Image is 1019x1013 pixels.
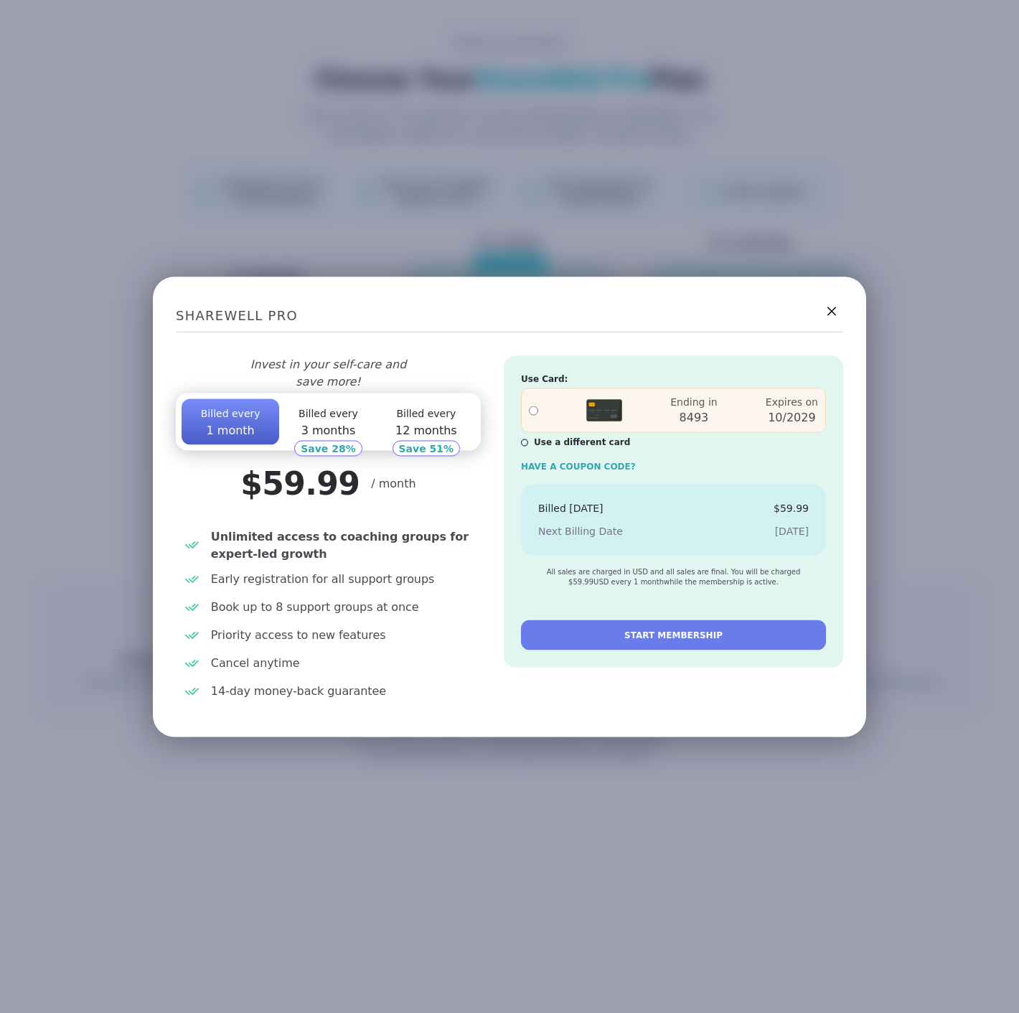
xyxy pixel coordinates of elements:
p: Invest in your self-care and save more! [216,355,441,390]
button: Billed every1 month [182,398,279,444]
div: Save 51 % [393,440,461,456]
span: 3 months [301,423,356,437]
div: All sales are charged in USD and all sales are final. You will be charged $ 59.99 USD every 1 mon... [530,567,817,587]
div: Ending in [670,395,717,409]
div: [DATE] [775,524,809,538]
div: Expires on [766,395,818,409]
div: 8493 [680,409,709,426]
span: 1 month [207,423,255,437]
div: 10/2029 [768,409,815,426]
div: Billed [DATE] [538,502,604,516]
button: Billed every12 months [377,398,475,444]
span: START MEMBERSHIP [624,629,723,642]
div: $ 59.99 [774,502,809,516]
div: Save 28 % [294,440,362,456]
span: 14-day money-back guarantee [211,683,475,700]
span: Cancel anytime [211,655,475,672]
span: Billed every [299,407,358,419]
button: Billed every3 months [279,398,377,444]
span: Priority access to new features [211,627,475,644]
span: 12 months [395,423,457,437]
span: Billed every [396,407,456,419]
span: Book up to 8 support groups at once [211,599,475,616]
h4: $ 59.99 [240,462,360,505]
div: Use Card: [521,373,826,385]
span: / month [371,475,415,492]
span: Early registration for all support groups [211,571,475,588]
div: Next Billing Date [538,524,623,538]
span: Billed every [201,407,260,419]
img: Credit Card [586,393,622,429]
button: START MEMBERSHIP [521,620,826,650]
h2: SHAREWELL PRO [176,299,843,332]
div: Have a Coupon code? [521,460,826,473]
span: Use a different card [534,437,630,449]
span: Unlimited access to coaching groups for expert-led growth [211,528,475,562]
